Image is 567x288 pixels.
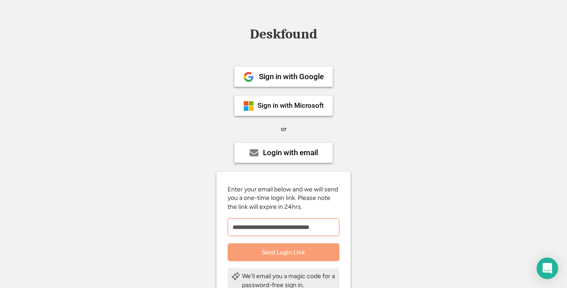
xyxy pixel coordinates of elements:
div: or [281,125,287,134]
div: Open Intercom Messenger [537,258,558,279]
div: Deskfound [245,27,322,41]
img: 1024px-Google__G__Logo.svg.png [243,72,254,82]
div: Login with email [263,149,318,157]
div: Sign in with Google [259,73,324,80]
button: Send Login Link [228,243,339,261]
img: ms-symbollockup_mssymbol_19.png [243,101,254,111]
div: Sign in with Microsoft [258,102,324,109]
div: Enter your email below and we will send you a one-time login link. Please note the link will expi... [228,185,339,212]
